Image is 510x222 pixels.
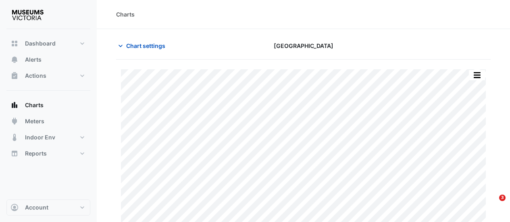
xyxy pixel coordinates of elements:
[116,10,135,19] div: Charts
[10,133,19,141] app-icon: Indoor Env
[6,129,90,145] button: Indoor Env
[6,199,90,216] button: Account
[6,52,90,68] button: Alerts
[10,149,19,158] app-icon: Reports
[499,195,506,201] span: 3
[25,133,55,141] span: Indoor Env
[469,70,485,80] button: More Options
[10,101,19,109] app-icon: Charts
[25,117,44,125] span: Meters
[25,39,56,48] span: Dashboard
[6,35,90,52] button: Dashboard
[25,72,46,80] span: Actions
[126,41,165,50] span: Chart settings
[274,41,333,50] span: [GEOGRAPHIC_DATA]
[6,145,90,162] button: Reports
[10,6,46,23] img: Company Logo
[10,56,19,64] app-icon: Alerts
[10,117,19,125] app-icon: Meters
[6,113,90,129] button: Meters
[25,203,48,212] span: Account
[483,195,502,214] iframe: Intercom live chat
[6,97,90,113] button: Charts
[10,39,19,48] app-icon: Dashboard
[25,56,42,64] span: Alerts
[25,149,47,158] span: Reports
[6,68,90,84] button: Actions
[116,39,171,53] button: Chart settings
[25,101,44,109] span: Charts
[10,72,19,80] app-icon: Actions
